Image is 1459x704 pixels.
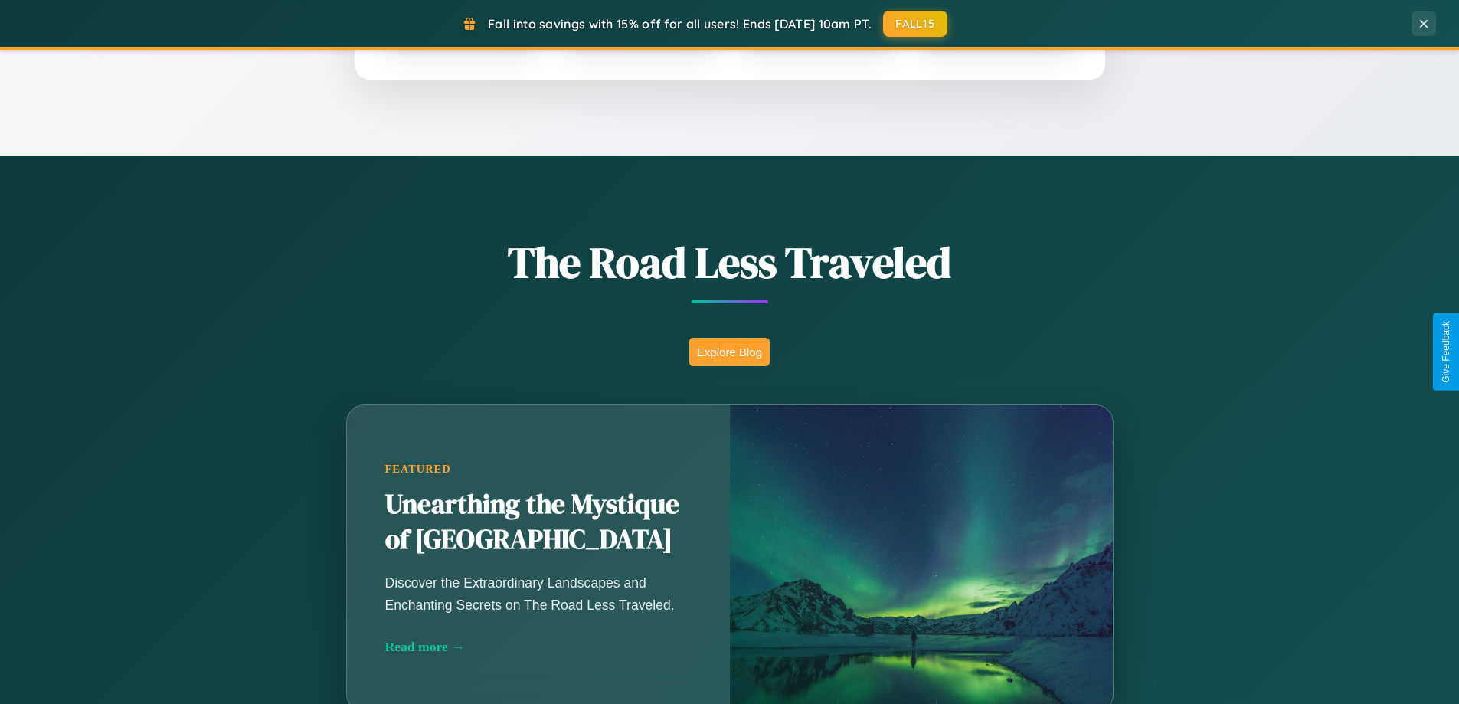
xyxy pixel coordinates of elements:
div: Featured [385,463,692,476]
h2: Unearthing the Mystique of [GEOGRAPHIC_DATA] [385,487,692,558]
p: Discover the Extraordinary Landscapes and Enchanting Secrets on The Road Less Traveled. [385,572,692,615]
div: Read more → [385,639,692,655]
h1: The Road Less Traveled [270,233,1189,292]
button: FALL15 [883,11,947,37]
span: Fall into savings with 15% off for all users! Ends [DATE] 10am PT. [488,16,872,31]
button: Explore Blog [689,338,770,366]
div: Give Feedback [1441,321,1451,383]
